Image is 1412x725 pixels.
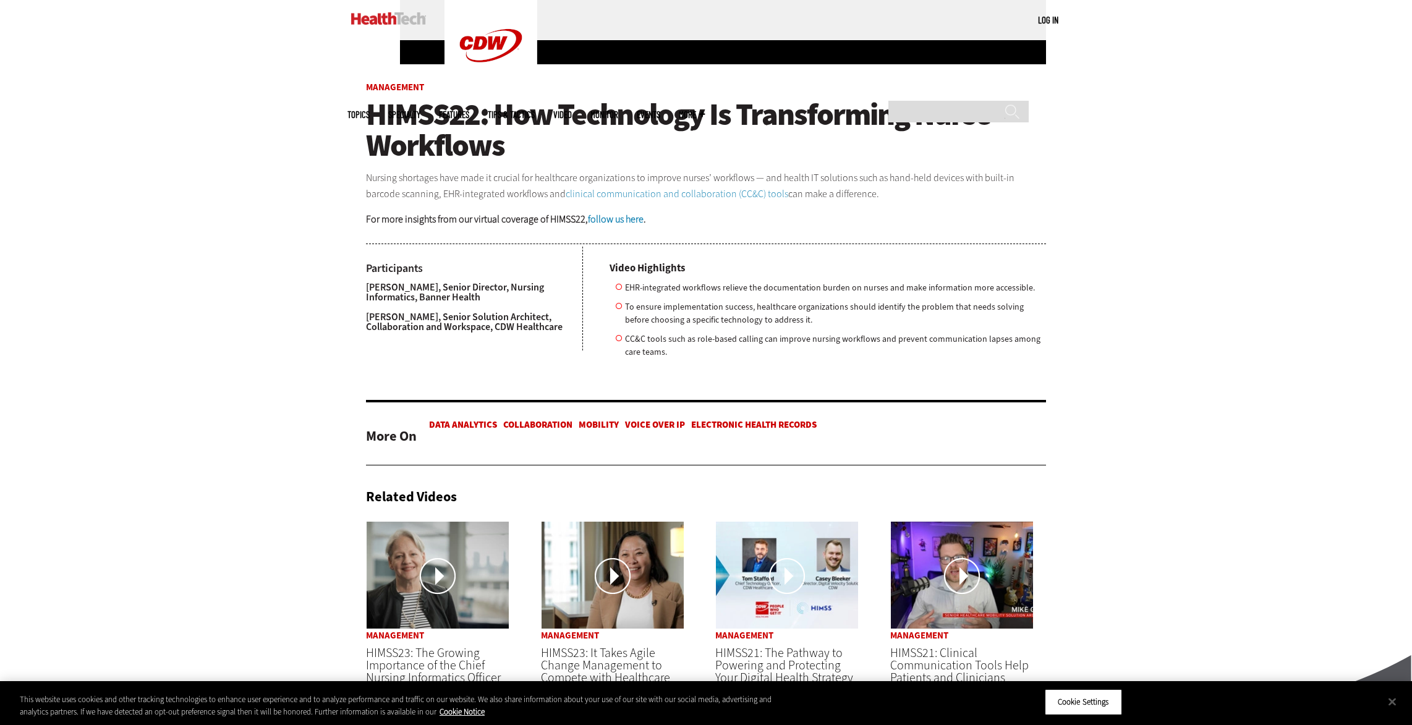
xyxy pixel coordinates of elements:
[625,418,685,431] a: Voice over IP
[388,110,420,119] span: Specialty
[553,110,572,119] a: Video
[579,418,619,431] a: Mobility
[541,521,684,631] a: Sophy Lu
[890,521,1034,629] img: HIMSS Mike Goad
[366,490,457,504] h3: Related Videos
[679,110,705,119] span: More
[637,110,660,119] a: Events
[715,629,773,642] a: Management
[715,521,859,629] img: CDW HIMSS Session
[440,706,485,717] a: More information about your privacy
[616,281,1046,294] li: EHR-integrated workflows relieve the documentation burden on nurses and make information more acc...
[715,521,859,631] a: CDW HIMSS Session
[366,213,588,226] strong: For more insights from our virtual coverage of HIMSS22,
[1045,689,1122,715] button: Cookie Settings
[616,300,1046,326] li: To ensure implementation success, healthcare organizations should identify the problem that needs...
[541,629,599,642] a: Management
[444,82,537,95] a: CDW
[541,645,670,698] a: HIMSS23: It Takes Agile Change Management to Compete with Healthcare Disruptors
[366,170,1046,201] p: Nursing shortages have made it crucial for healthcare organizations to improve nurses’ workflows ...
[439,110,469,119] a: Features
[351,12,426,25] img: Home
[590,110,618,119] a: MonITor
[890,521,1034,631] a: HIMSS Mike Goad
[1379,688,1406,715] button: Close
[366,629,424,642] a: Management
[1038,14,1058,25] a: Log in
[366,645,501,686] a: HIMSS23: The Growing Importance of the Chief Nursing Informatics Officer
[503,418,572,431] a: Collaboration
[488,110,535,119] a: Tips & Tactics
[588,213,644,226] a: follow us here
[890,629,948,642] a: Management
[541,521,684,629] img: Sophy Lu
[890,645,1029,686] a: HIMSS21: Clinical Communication Tools Help Patients and Clinicians
[366,424,417,449] h2: More On
[429,418,497,431] a: Data Analytics
[566,187,788,200] a: clinical communication and collaboration (CC&C) tools
[366,521,509,631] a: Thumbnail
[691,418,817,431] a: Electronic Health Records
[366,312,582,332] p: [PERSON_NAME], Senior Solution Architect, Collaboration and Workspace, CDW Healthcare
[20,693,776,718] div: This website uses cookies and other tracking technologies to enhance user experience and to analy...
[1038,14,1058,27] div: User menu
[715,645,853,686] a: HIMSS21: The Pathway to Powering and Protecting Your Digital Health Strategy
[366,263,582,274] h4: Participants
[366,521,509,629] img: Thumbnail
[366,282,582,302] p: [PERSON_NAME], Senior Director, Nursing Informatics, Banner Health
[347,110,370,119] span: Topics
[610,263,1046,273] h4: Video Highlights
[616,333,1046,358] li: CC&C tools such as role-based calling can improve nursing workflows and prevent communication lap...
[644,213,646,226] strong: .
